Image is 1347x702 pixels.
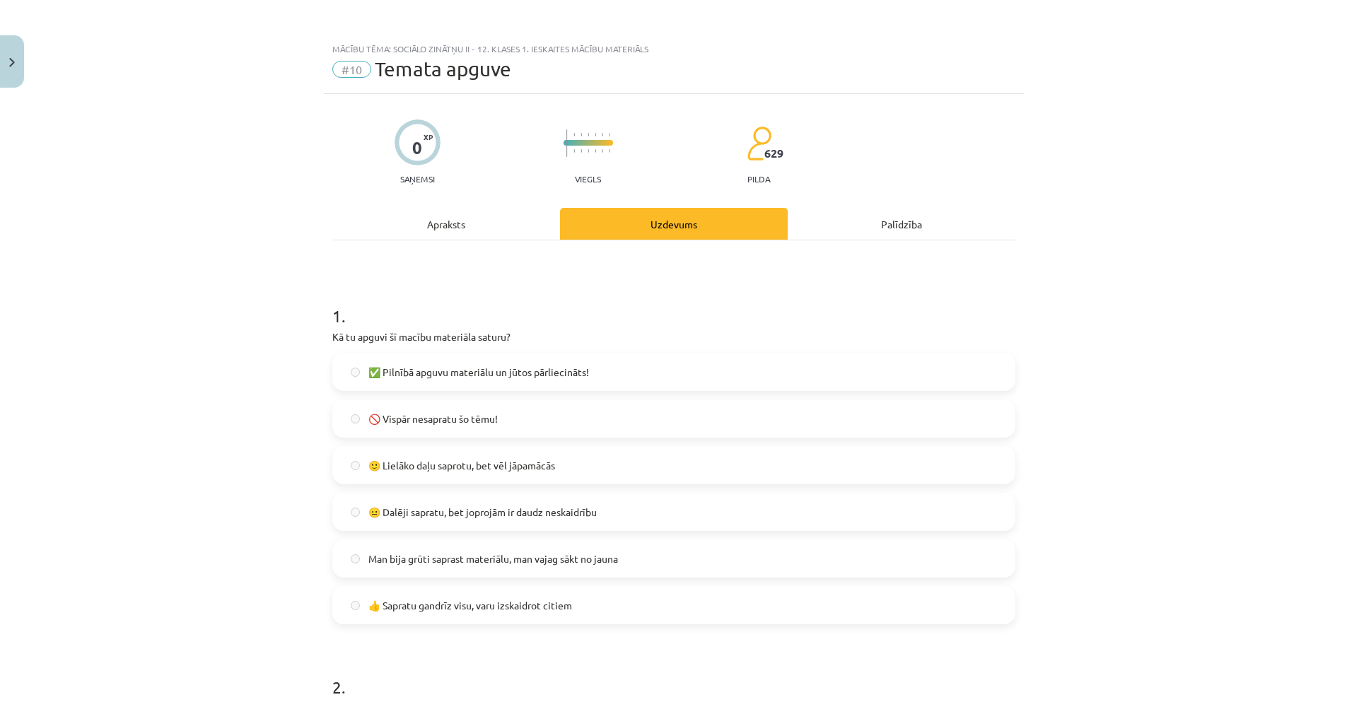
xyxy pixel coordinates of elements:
div: Palīdzība [788,208,1015,240]
p: Viegls [575,174,601,184]
img: icon-short-line-57e1e144782c952c97e751825c79c345078a6d821885a25fce030b3d8c18986b.svg [602,133,603,136]
input: 🚫 Vispār nesapratu šo tēmu! [351,414,360,423]
img: icon-short-line-57e1e144782c952c97e751825c79c345078a6d821885a25fce030b3d8c18986b.svg [581,149,582,153]
input: 🙂 Lielāko daļu saprotu, bet vēl jāpamācās [351,461,360,470]
div: Apraksts [332,208,560,240]
span: Temata apguve [375,57,511,81]
img: icon-short-line-57e1e144782c952c97e751825c79c345078a6d821885a25fce030b3d8c18986b.svg [588,133,589,136]
span: 629 [764,147,783,160]
span: 🙂 Lielāko daļu saprotu, bet vēl jāpamācās [368,458,555,473]
p: Kā tu apguvi šī macību materiāla saturu? [332,329,1015,344]
p: pilda [747,174,770,184]
div: Uzdevums [560,208,788,240]
img: icon-short-line-57e1e144782c952c97e751825c79c345078a6d821885a25fce030b3d8c18986b.svg [595,133,596,136]
img: icon-short-line-57e1e144782c952c97e751825c79c345078a6d821885a25fce030b3d8c18986b.svg [602,149,603,153]
span: 👍 Sapratu gandrīz visu, varu izskaidrot citiem [368,598,572,613]
div: 0 [412,138,422,158]
span: 🚫 Vispār nesapratu šo tēmu! [368,411,498,426]
h1: 1 . [332,281,1015,325]
input: ✅ Pilnībā apguvu materiālu un jūtos pārliecināts! [351,368,360,377]
div: Mācību tēma: Sociālo zinātņu ii - 12. klases 1. ieskaites mācību materiāls [332,44,1015,54]
span: Man bija grūti saprast materiālu, man vajag sākt no jauna [368,551,618,566]
h1: 2 . [332,653,1015,696]
span: #10 [332,61,371,78]
img: icon-short-line-57e1e144782c952c97e751825c79c345078a6d821885a25fce030b3d8c18986b.svg [609,133,610,136]
img: icon-long-line-d9ea69661e0d244f92f715978eff75569469978d946b2353a9bb055b3ed8787d.svg [566,129,568,157]
img: icon-short-line-57e1e144782c952c97e751825c79c345078a6d821885a25fce030b3d8c18986b.svg [573,149,575,153]
input: 👍 Sapratu gandrīz visu, varu izskaidrot citiem [351,601,360,610]
input: Man bija grūti saprast materiālu, man vajag sākt no jauna [351,554,360,563]
img: icon-short-line-57e1e144782c952c97e751825c79c345078a6d821885a25fce030b3d8c18986b.svg [581,133,582,136]
img: icon-short-line-57e1e144782c952c97e751825c79c345078a6d821885a25fce030b3d8c18986b.svg [588,149,589,153]
p: Saņemsi [395,174,441,184]
img: icon-short-line-57e1e144782c952c97e751825c79c345078a6d821885a25fce030b3d8c18986b.svg [573,133,575,136]
img: students-c634bb4e5e11cddfef0936a35e636f08e4e9abd3cc4e673bd6f9a4125e45ecb1.svg [747,126,771,161]
img: icon-short-line-57e1e144782c952c97e751825c79c345078a6d821885a25fce030b3d8c18986b.svg [609,149,610,153]
img: icon-close-lesson-0947bae3869378f0d4975bcd49f059093ad1ed9edebbc8119c70593378902aed.svg [9,58,15,67]
input: 😐 Dalēji sapratu, bet joprojām ir daudz neskaidrību [351,508,360,517]
span: ✅ Pilnībā apguvu materiālu un jūtos pārliecināts! [368,365,589,380]
img: icon-short-line-57e1e144782c952c97e751825c79c345078a6d821885a25fce030b3d8c18986b.svg [595,149,596,153]
span: XP [424,133,433,141]
span: 😐 Dalēji sapratu, bet joprojām ir daudz neskaidrību [368,505,597,520]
